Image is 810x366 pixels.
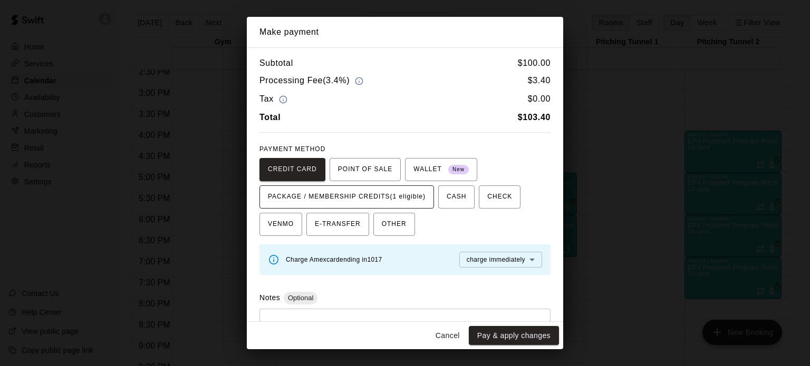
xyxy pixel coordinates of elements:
span: VENMO [268,216,294,233]
span: CREDIT CARD [268,161,317,178]
h6: Processing Fee ( 3.4% ) [259,74,366,88]
button: CREDIT CARD [259,158,325,181]
span: charge immediately [467,256,525,263]
span: WALLET [413,161,469,178]
button: WALLET New [405,158,477,181]
button: VENMO [259,213,302,236]
b: Total [259,113,281,122]
button: Pay & apply changes [469,326,559,345]
button: POINT OF SALE [330,158,401,181]
span: Optional [284,294,317,302]
button: CHECK [479,185,520,209]
label: Notes [259,293,280,302]
h6: Tax [259,92,290,106]
button: OTHER [373,213,415,236]
b: $ 103.40 [518,113,551,122]
span: PAYMENT METHOD [259,145,325,153]
button: Cancel [431,326,465,345]
span: CASH [447,189,466,205]
h2: Make payment [247,17,563,47]
span: Charge Amex card ending in 1017 [286,256,382,263]
h6: $ 100.00 [518,56,551,70]
h6: $ 0.00 [528,92,551,106]
span: POINT OF SALE [338,161,392,178]
span: E-TRANSFER [315,216,361,233]
h6: Subtotal [259,56,293,70]
button: PACKAGE / MEMBERSHIP CREDITS(1 eligible) [259,185,434,209]
span: CHECK [487,189,512,205]
span: OTHER [382,216,407,233]
button: E-TRANSFER [306,213,369,236]
span: PACKAGE / MEMBERSHIP CREDITS (1 eligible) [268,189,426,205]
h6: $ 3.40 [528,74,551,88]
span: New [448,163,469,177]
button: CASH [438,185,475,209]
